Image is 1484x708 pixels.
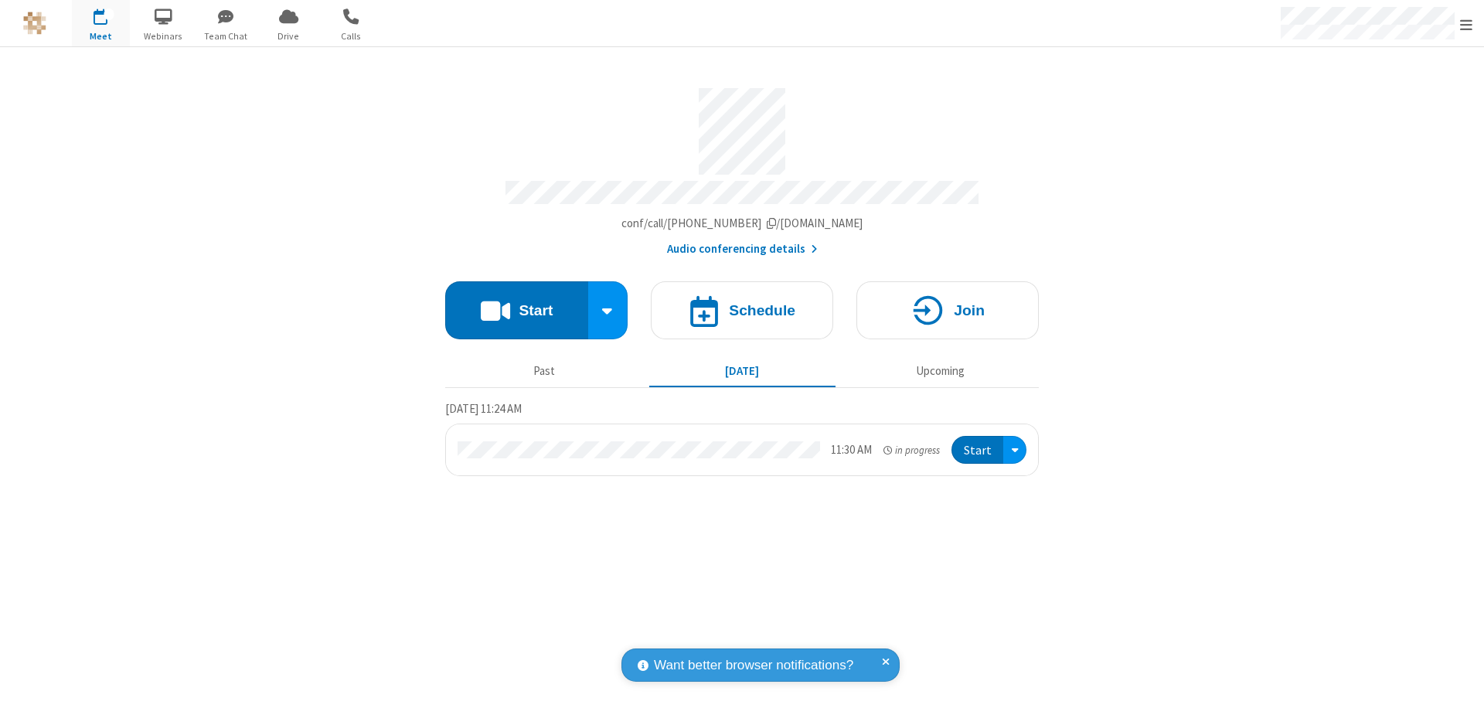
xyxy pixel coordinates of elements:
[519,303,553,318] h4: Start
[322,29,380,43] span: Calls
[445,401,522,416] span: [DATE] 11:24 AM
[667,240,818,258] button: Audio conferencing details
[954,303,985,318] h4: Join
[831,441,872,459] div: 11:30 AM
[621,216,863,230] span: Copy my meeting room link
[23,12,46,35] img: QA Selenium DO NOT DELETE OR CHANGE
[621,215,863,233] button: Copy my meeting room linkCopy my meeting room link
[445,281,588,339] button: Start
[847,356,1033,386] button: Upcoming
[445,77,1039,258] section: Account details
[729,303,795,318] h4: Schedule
[197,29,255,43] span: Team Chat
[451,356,638,386] button: Past
[588,281,628,339] div: Start conference options
[856,281,1039,339] button: Join
[649,356,836,386] button: [DATE]
[951,436,1003,465] button: Start
[1003,436,1026,465] div: Open menu
[883,443,940,458] em: in progress
[134,29,192,43] span: Webinars
[72,29,130,43] span: Meet
[654,655,853,676] span: Want better browser notifications?
[651,281,833,339] button: Schedule
[445,400,1039,477] section: Today's Meetings
[260,29,318,43] span: Drive
[104,9,114,20] div: 1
